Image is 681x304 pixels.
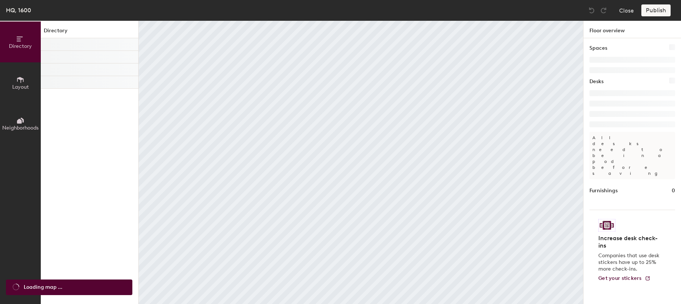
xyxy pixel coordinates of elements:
canvas: Map [139,21,584,304]
span: Layout [12,84,29,90]
p: Companies that use desk stickers have up to 25% more check-ins. [598,252,662,272]
img: Undo [588,7,595,14]
a: Get your stickers [598,275,651,282]
span: Get your stickers [598,275,642,281]
h4: Increase desk check-ins [598,235,662,249]
div: HQ, 1600 [6,6,31,15]
span: Neighborhoods [2,125,39,131]
h1: 0 [672,187,675,195]
span: Loading map ... [24,283,62,291]
h1: Floor overview [584,21,681,38]
span: Directory [9,43,32,49]
p: All desks need to be in a pod before saving [589,132,675,179]
img: Redo [600,7,607,14]
button: Close [619,4,634,16]
h1: Spaces [589,44,607,52]
h1: Furnishings [589,187,618,195]
h1: Desks [589,78,604,86]
h1: Directory [41,27,138,38]
img: Sticker logo [598,219,615,232]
